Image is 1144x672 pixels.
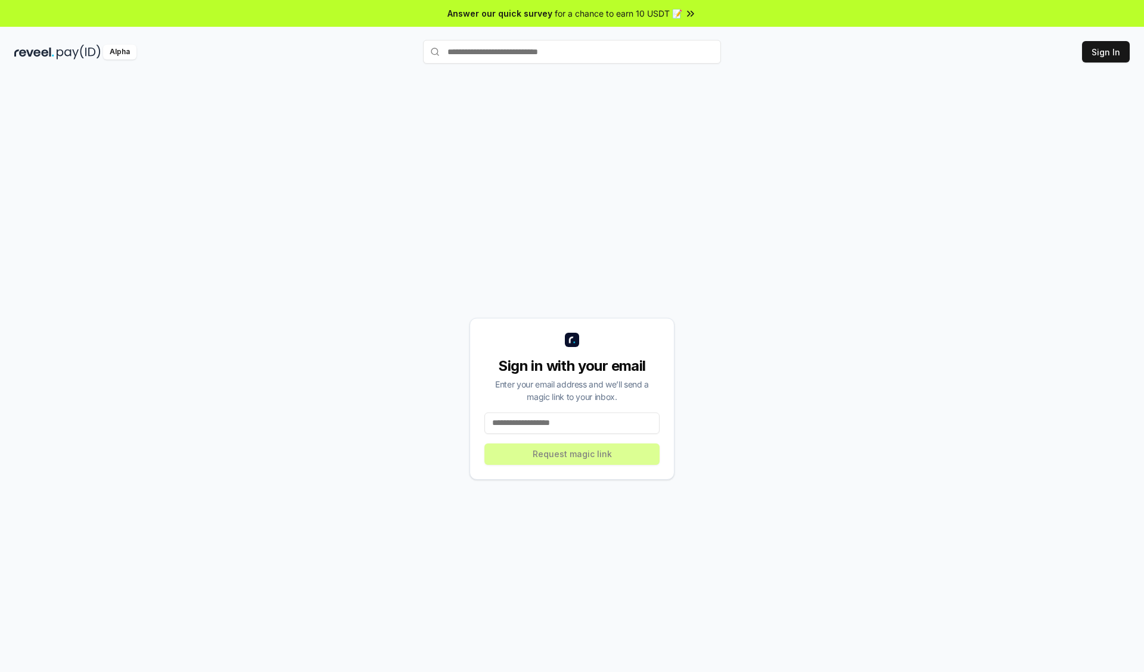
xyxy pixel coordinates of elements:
span: Answer our quick survey [447,7,552,20]
img: logo_small [565,333,579,347]
div: Alpha [103,45,136,60]
img: reveel_dark [14,45,54,60]
button: Sign In [1082,41,1130,62]
span: for a chance to earn 10 USDT 📝 [555,7,682,20]
div: Sign in with your email [484,357,660,376]
img: pay_id [57,45,101,60]
div: Enter your email address and we’ll send a magic link to your inbox. [484,378,660,403]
